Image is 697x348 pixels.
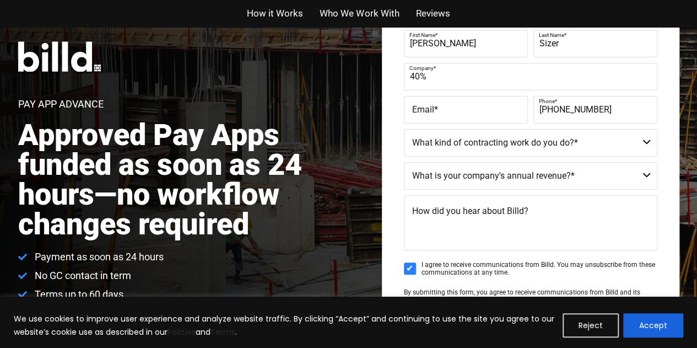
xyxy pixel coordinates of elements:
input: I agree to receive communications from Billd. You may unsubscribe from these communications at an... [404,263,416,275]
span: Company [409,65,434,71]
button: Reject [563,313,619,338]
span: Last Name [539,31,564,38]
button: Accept [623,313,683,338]
span: How did you hear about Billd? [412,206,528,216]
a: Reviews [415,6,450,22]
span: Email [412,104,434,114]
span: Terms up to 60 days [32,288,123,301]
a: Terms [210,326,235,338]
a: Policies [168,326,196,338]
span: I agree to receive communications from Billd. You may unsubscribe from these communications at an... [422,261,657,277]
a: Who We Work With [320,6,399,22]
span: Payment as soon as 24 hours [32,250,164,264]
span: By submitting this form, you agree to receive communications from Billd and its representatives, ... [404,288,640,305]
span: No GC contact in term [32,269,131,282]
span: First Name [409,31,435,38]
h2: Approved Pay Apps funded as soon as 24 hours—no workflow changes required [18,120,361,239]
span: Phone [539,98,555,104]
h1: Pay App Advance [18,99,104,109]
p: We use cookies to improve user experience and analyze website traffic. By clicking “Accept” and c... [14,312,554,339]
a: How it Works [247,6,303,22]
